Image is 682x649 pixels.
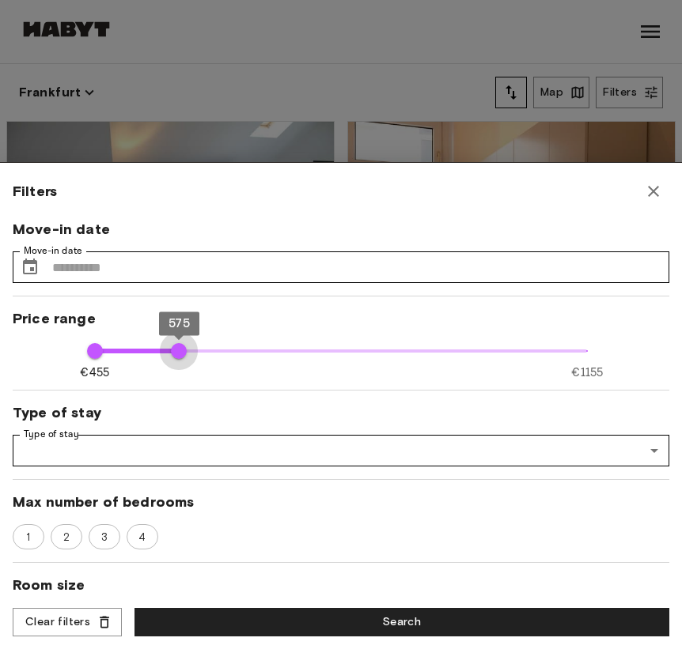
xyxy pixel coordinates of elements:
[13,492,669,511] span: Max number of bedrooms
[13,608,122,637] button: Clear filters
[127,524,158,549] div: 4
[13,575,669,594] span: Room size
[13,524,44,549] div: 1
[571,364,603,381] span: €1155
[89,524,120,549] div: 3
[93,530,116,545] span: 3
[135,608,669,637] button: Search
[13,403,669,422] span: Type of stay
[13,182,57,201] span: Filters
[13,309,669,328] span: Price range
[55,530,78,545] span: 2
[24,428,79,441] label: Type of stay
[13,220,669,239] span: Move-in date
[169,316,189,330] span: 575
[130,530,154,545] span: 4
[51,524,82,549] div: 2
[17,530,39,545] span: 1
[80,364,109,381] span: €455
[24,244,82,258] label: Move-in date
[14,251,46,283] button: Choose date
